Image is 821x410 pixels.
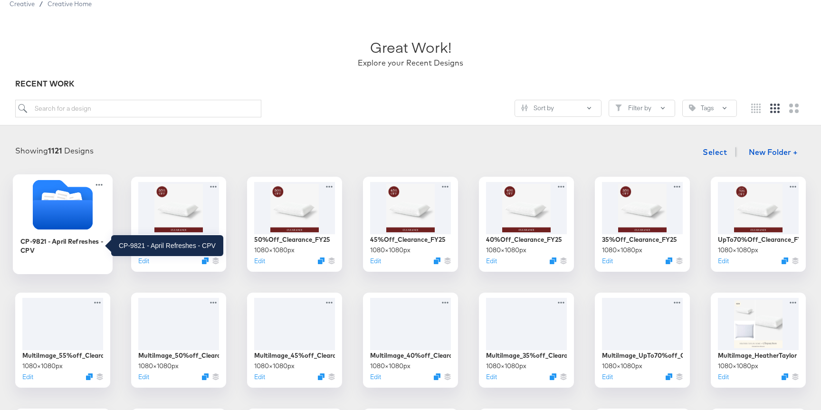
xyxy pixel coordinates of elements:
svg: Duplicate [782,373,788,380]
svg: Duplicate [202,373,209,380]
div: MultiImage_HeatherTaylor1080×1080pxEditDuplicate [711,293,806,388]
div: MultiImage_35%off_Clearance_FY25 [486,351,567,360]
button: Edit [718,372,729,381]
div: 50%Off_Clearance_FY25 [254,235,330,244]
div: CP-9821 - April Refreshes - CPV [13,174,113,274]
svg: Duplicate [782,257,788,264]
button: TagTags [682,100,737,117]
div: 1080 × 1080 px [138,362,179,371]
svg: Medium grid [770,104,780,113]
div: MultiImage_55%off_Clearance_FY251080×1080pxEditDuplicate [15,293,110,388]
div: MultiImage_35%off_Clearance_FY251080×1080pxEditDuplicate [479,293,574,388]
button: Edit [254,257,265,266]
svg: Small grid [751,104,761,113]
div: UpTo70%Off_Clearance_FY25 [718,235,799,244]
div: 50%Off_Clearance_FY251080×1080pxEditDuplicate [247,177,342,272]
div: MultiImage_55%off_Clearance_FY25 [22,351,103,360]
div: 1080 × 1080 px [602,246,642,255]
button: Edit [138,372,149,381]
div: 1080 × 1080 px [370,246,410,255]
button: Edit [22,372,33,381]
div: 1080 × 1080 px [254,246,295,255]
div: MultiImage_UpTo70%off_Clearance_FY251080×1080pxEditDuplicate [595,293,690,388]
button: Edit [486,257,497,266]
div: RECENT WORK [15,78,806,89]
button: Edit [602,372,613,381]
span: Select [703,145,727,159]
div: 1080 × 1080 px [22,362,63,371]
button: Edit [486,372,497,381]
div: 45%Off_Clearance_FY251080×1080pxEditDuplicate [363,177,458,272]
div: Great Work! [370,37,451,57]
svg: Sliders [521,105,528,111]
div: MultiImage_40%off_Clearance_FY251080×1080pxEditDuplicate [363,293,458,388]
div: 40%Off_Clearance_FY251080×1080pxEditDuplicate [479,177,574,272]
div: 1080 × 1080 px [486,362,526,371]
svg: Duplicate [666,373,672,380]
div: MultiImage_45%off_Clearance_FY251080×1080pxEditDuplicate [247,293,342,388]
button: FilterFilter by [609,100,675,117]
svg: Filter [615,105,622,111]
div: Explore your Recent Designs [358,57,463,68]
div: 55%Off_Clearance_FY251080×1080pxEditDuplicate [131,177,226,272]
div: 1080 × 1080 px [138,246,179,255]
button: SlidersSort by [515,100,601,117]
svg: Duplicate [434,373,440,380]
div: 1080 × 1080 px [254,362,295,371]
div: 1080 × 1080 px [486,246,526,255]
button: Edit [138,257,149,266]
svg: Duplicate [666,257,672,264]
button: Edit [718,257,729,266]
svg: Tag [689,105,696,111]
button: New Folder + [741,144,806,162]
svg: Duplicate [318,257,325,264]
div: CP-9821 - April Refreshes - CPV [20,236,105,255]
div: 1080 × 1080 px [718,362,758,371]
button: Select [699,143,731,162]
div: MultiImage_50%off_Clearance_FY25 [138,351,219,360]
svg: Duplicate [318,373,325,380]
div: 1080 × 1080 px [718,246,758,255]
div: MultiImage_50%off_Clearance_FY251080×1080pxEditDuplicate [131,293,226,388]
div: 35%Off_Clearance_FY25 [602,235,677,244]
svg: Folder [13,180,113,229]
div: Showing Designs [15,145,94,156]
svg: Duplicate [550,373,556,380]
div: MultiImage_40%off_Clearance_FY25 [370,351,451,360]
button: Edit [602,257,613,266]
div: UpTo70%Off_Clearance_FY251080×1080pxEditDuplicate [711,177,806,272]
div: MultiImage_HeatherTaylor [718,351,797,360]
strong: 1121 [48,146,62,155]
button: Edit [370,257,381,266]
svg: Duplicate [434,257,440,264]
button: Edit [370,372,381,381]
svg: Duplicate [550,257,556,264]
div: 55%Off_Clearance_FY25 [138,235,214,244]
svg: Large grid [789,104,799,113]
div: 35%Off_Clearance_FY251080×1080pxEditDuplicate [595,177,690,272]
div: 40%Off_Clearance_FY25 [486,235,562,244]
div: MultiImage_45%off_Clearance_FY25 [254,351,335,360]
div: 45%Off_Clearance_FY25 [370,235,446,244]
input: Search for a design [15,100,261,117]
div: 1080 × 1080 px [602,362,642,371]
svg: Duplicate [202,257,209,264]
button: Edit [254,372,265,381]
svg: Duplicate [86,373,93,380]
div: 1080 × 1080 px [370,362,410,371]
div: MultiImage_UpTo70%off_Clearance_FY25 [602,351,683,360]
